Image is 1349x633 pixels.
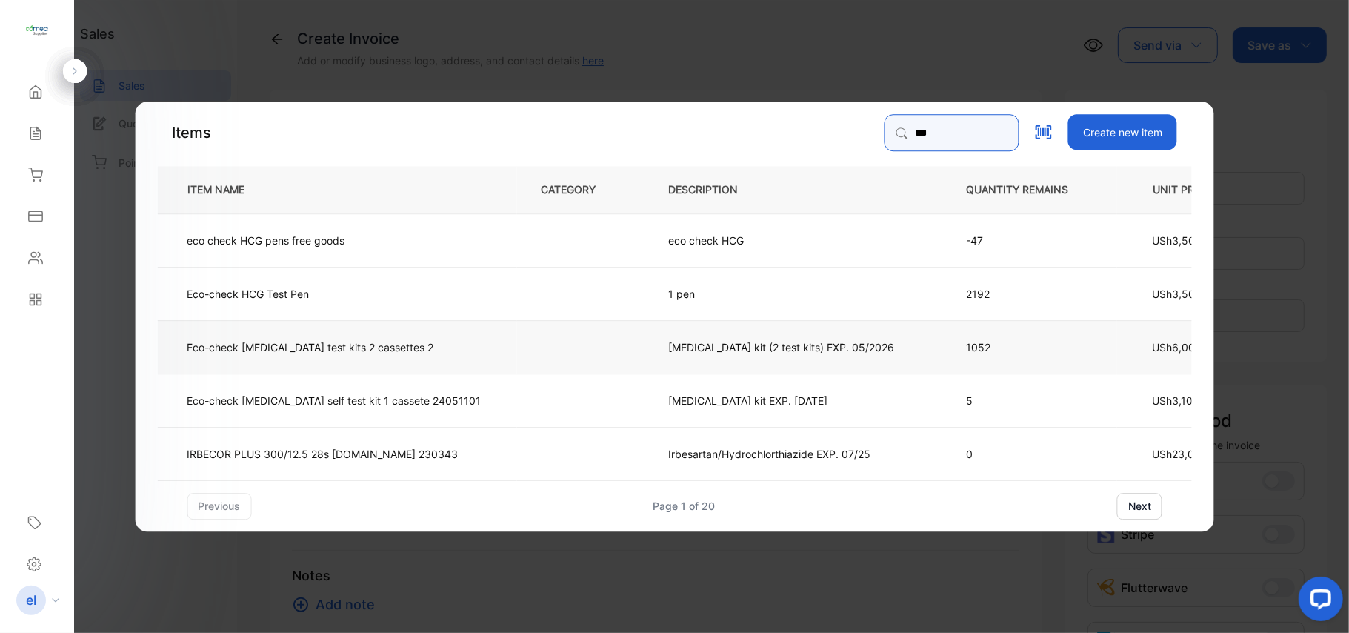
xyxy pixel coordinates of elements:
[1141,182,1259,198] p: UNIT PRICE
[1152,288,1218,300] span: USh3,500.00
[1152,448,1224,460] span: USh23,000.00
[653,498,715,514] div: Page 1 of 20
[668,286,759,302] p: 1 pen
[187,493,251,520] button: previous
[541,182,619,198] p: CATEGORY
[668,393,827,408] p: [MEDICAL_DATA] kit EXP. [DATE]
[668,182,762,198] p: DESCRIPTION
[187,446,458,462] p: IRBECOR PLUS 300/12.5 28s [DOMAIN_NAME] 230343
[966,393,1092,408] p: 5
[1152,341,1218,354] span: USh6,000.00
[668,339,894,355] p: [MEDICAL_DATA] kit (2 test kits) EXP. 05/2026
[26,19,48,42] img: logo
[1287,571,1349,633] iframe: LiveChat chat widget
[187,339,433,355] p: Eco-check [MEDICAL_DATA] test kits 2 cassettes 2
[187,393,481,408] p: Eco-check [MEDICAL_DATA] self test kit 1 cassete 24051101
[966,339,1092,355] p: 1052
[966,182,1092,198] p: QUANTITY REMAINS
[668,233,759,248] p: eco check HCG
[187,233,344,248] p: eco check HCG pens free goods
[1152,394,1216,407] span: USh3,100.00
[181,182,268,198] p: ITEM NAME
[1068,114,1177,150] button: Create new item
[26,591,36,610] p: el
[1117,493,1162,520] button: next
[966,286,1092,302] p: 2192
[187,286,309,302] p: Eco-check HCG Test Pen
[172,122,211,144] p: Items
[966,446,1092,462] p: 0
[668,446,870,462] p: Irbesartan/Hydrochlorthiazide EXP. 07/25
[1152,234,1218,247] span: USh3,500.00
[966,233,1092,248] p: -47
